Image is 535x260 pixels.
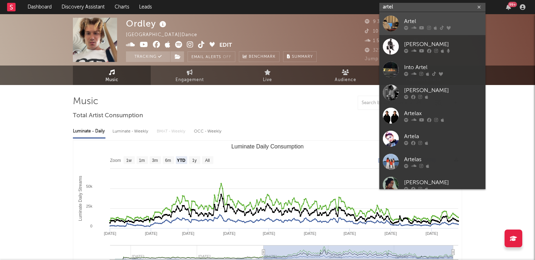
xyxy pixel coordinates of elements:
text: [DATE] [104,231,116,236]
div: OCC - Weekly [194,125,222,137]
div: Artela [404,132,482,141]
a: Artela [379,127,485,150]
text: [DATE] [263,231,275,236]
input: Search by song name or URL [358,100,433,106]
em: Off [223,55,231,59]
a: Artel [379,12,485,35]
span: Summary [292,55,313,59]
div: Artelas [404,155,482,164]
span: 327 209 Monthly Listeners [365,48,435,53]
span: 9 363 [365,19,386,24]
div: 99 + [508,2,517,7]
input: Search for artists [379,3,485,12]
a: [PERSON_NAME] [379,81,485,104]
text: 1y [192,158,197,163]
a: Live [229,66,306,85]
span: Benchmark [249,53,276,61]
div: Into Artel [404,63,482,72]
div: Luminate - Daily [73,125,105,137]
a: [PERSON_NAME] [379,35,485,58]
text: [DATE] [385,231,397,236]
text: [DATE] [378,158,392,163]
a: Benchmark [239,51,280,62]
div: [PERSON_NAME] [404,40,482,49]
text: [DATE] [182,231,194,236]
a: Music [73,66,151,85]
text: [DATE] [223,231,235,236]
a: Engagement [151,66,229,85]
text: Luminate Daily Streams [78,176,83,221]
button: Edit [219,41,232,50]
text: 25k [86,204,92,208]
text: All [205,158,209,163]
span: 1 536 [365,39,385,43]
a: Artelax [379,104,485,127]
a: Audience [306,66,384,85]
text: 1w [126,158,132,163]
span: Live [263,76,272,84]
text: [DATE] [145,231,157,236]
button: Email AlertsOff [188,51,235,62]
button: Summary [283,51,317,62]
div: [GEOGRAPHIC_DATA] | Dance [126,31,205,39]
text: 1m [139,158,145,163]
span: Jump Score: 70.4 [365,57,407,61]
text: 3m [152,158,158,163]
span: 10 100 [365,29,389,34]
text: [DATE] [344,231,356,236]
div: Artel [404,17,482,26]
text: [DATE] [304,231,316,236]
div: Luminate - Weekly [113,125,150,137]
a: Artelas [379,150,485,173]
span: Music [105,76,119,84]
text: Luminate Daily Consumption [231,143,304,149]
div: Ordley [126,18,168,29]
div: [PERSON_NAME] [404,178,482,187]
div: [PERSON_NAME] [404,86,482,95]
div: Artelax [404,109,482,118]
a: Into Artel [379,58,485,81]
text: 0 [90,224,92,228]
text: 50k [86,184,92,188]
button: 99+ [506,4,511,10]
text: YTD [177,158,185,163]
button: Tracking [126,51,170,62]
text: Zoom [110,158,121,163]
span: Engagement [176,76,204,84]
text: 6m [165,158,171,163]
text: [DATE] [426,231,438,236]
span: Audience [335,76,356,84]
a: [PERSON_NAME] [379,173,485,196]
span: Total Artist Consumption [73,112,143,120]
